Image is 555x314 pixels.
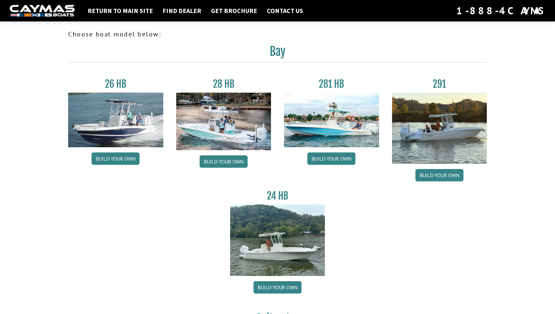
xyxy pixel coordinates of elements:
[10,5,75,17] img: white-logo-c9c8dbefe5ff5ceceb0f0178aa75bf4bb51f6bca0971e226c86eb53dfe498488.png
[264,7,306,15] a: Contact Us
[284,93,379,147] img: 28-hb-twin.jpg
[159,7,204,15] a: Find Dealer
[392,78,487,90] h3: 291
[84,7,156,15] a: Return to main site
[68,78,163,90] h3: 26 HB
[68,93,163,147] img: 26_new_photo_resized.jpg
[92,152,140,165] a: Build your own
[456,4,545,18] div: 1-888-4CAYMAS
[284,78,379,90] h3: 281 HB
[307,152,355,165] a: Build your own
[176,78,271,90] h3: 28 HB
[253,281,302,294] a: Build your own
[392,93,487,164] img: 291_Thumbnail.jpg
[208,7,260,15] a: Get Brochure
[176,93,271,150] img: 28_hb_thumbnail_for_caymas_connect.jpg
[230,190,325,202] h3: 24 HB
[68,29,487,39] p: Choose boat model below:
[68,44,487,62] h2: Bay
[230,204,325,276] img: 24_HB_thumbnail.jpg
[415,169,463,181] a: Build your own
[200,155,248,168] a: Build your own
